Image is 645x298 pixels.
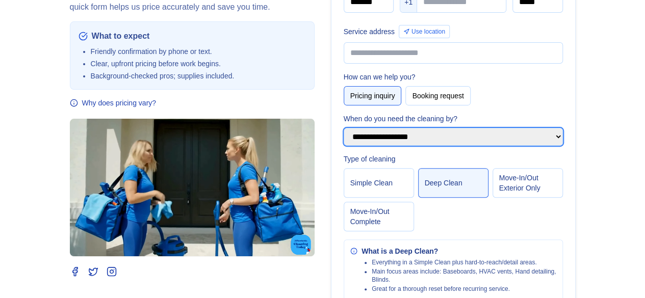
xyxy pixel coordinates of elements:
button: Move‑In/Out Complete [344,202,414,231]
span: What to expect [92,30,150,42]
div: What is a Deep Clean? [362,246,556,256]
li: Great for a thorough reset before recurring service. [372,285,556,293]
a: Instagram [107,266,117,277]
label: How can we help you? [344,72,563,82]
li: Clear, upfront pricing before work begins. [91,59,306,69]
li: Main focus areas include: Baseboards, HVAC vents, Hand detailing, Blinds. [372,267,556,284]
button: Why does pricing vary? [70,98,157,108]
button: Use location [399,25,450,38]
button: Simple Clean [344,168,414,198]
button: Pricing inquiry [344,86,402,105]
label: Service address [344,26,395,37]
a: Twitter [88,266,98,277]
li: Friendly confirmation by phone or text. [91,46,306,57]
button: Move‑In/Out Exterior Only [493,168,563,198]
label: Type of cleaning [344,154,563,164]
a: Facebook [70,266,80,277]
label: When do you need the cleaning by? [344,114,563,124]
button: Deep Clean [418,168,488,198]
button: Booking request [405,86,470,105]
li: Background‑checked pros; supplies included. [91,71,306,81]
li: Everything in a Simple Clean plus hard‑to‑reach/detail areas. [372,258,556,266]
